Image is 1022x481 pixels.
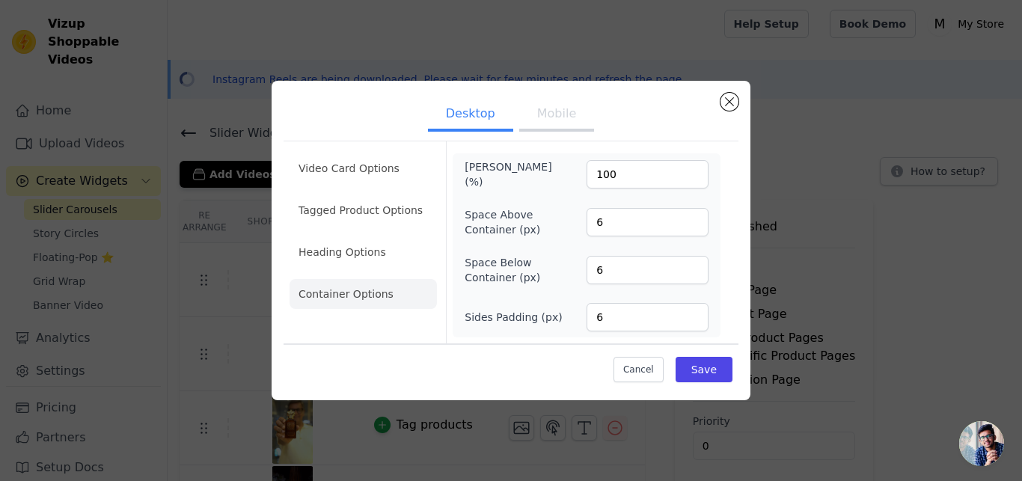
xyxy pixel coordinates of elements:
[290,195,437,225] li: Tagged Product Options
[428,99,513,132] button: Desktop
[720,93,738,111] button: Close modal
[465,255,546,285] label: Space Below Container (px)
[290,237,437,267] li: Heading Options
[959,421,1004,466] a: Open chat
[613,357,664,382] button: Cancel
[290,153,437,183] li: Video Card Options
[465,207,546,237] label: Space Above Container (px)
[519,99,594,132] button: Mobile
[465,159,546,189] label: [PERSON_NAME] (%)
[465,310,562,325] label: Sides Padding (px)
[676,357,732,382] button: Save
[290,279,437,309] li: Container Options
